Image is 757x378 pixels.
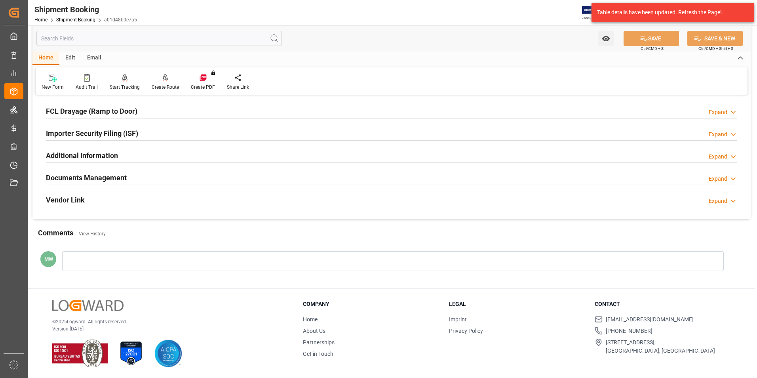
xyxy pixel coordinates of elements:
span: Ctrl/CMD + S [641,46,664,52]
a: View History [79,231,106,237]
button: open menu [598,31,614,46]
input: Search Fields [36,31,282,46]
span: [PHONE_NUMBER] [606,327,652,335]
div: Expand [709,130,727,139]
a: About Us [303,328,325,334]
a: Imprint [449,316,467,323]
span: Ctrl/CMD + Shift + S [698,46,733,52]
a: Home [303,316,318,323]
a: Partnerships [303,339,335,346]
img: ISO 9001 & ISO 14001 Certification [52,340,108,367]
div: Edit [59,52,81,65]
a: Home [34,17,48,23]
img: AICPA SOC [154,340,182,367]
div: Expand [709,108,727,116]
div: Expand [709,197,727,205]
div: Email [81,52,107,65]
a: Get in Touch [303,351,333,357]
img: Logward Logo [52,300,124,311]
div: Shipment Booking [34,4,137,15]
div: Expand [709,153,727,161]
p: © 2025 Logward. All rights reserved. [52,318,283,325]
div: New Form [42,84,64,91]
button: SAVE [624,31,679,46]
img: Exertis%20JAM%20-%20Email%20Logo.jpg_1722504956.jpg [582,6,609,20]
span: MW [44,256,53,262]
a: Shipment Booking [56,17,95,23]
button: SAVE & NEW [687,31,743,46]
h2: Documents Management [46,172,127,183]
h2: FCL Drayage (Ramp to Door) [46,106,137,116]
div: Create Route [152,84,179,91]
span: [STREET_ADDRESS], [GEOGRAPHIC_DATA], [GEOGRAPHIC_DATA] [606,338,715,355]
div: Share Link [227,84,249,91]
img: ISO 27001 Certification [117,340,145,367]
h2: Vendor Link [46,195,85,205]
h2: Comments [38,227,73,238]
div: Expand [709,175,727,183]
a: Privacy Policy [449,328,483,334]
h3: Legal [449,300,585,308]
div: Audit Trail [76,84,98,91]
div: Table details have been updated. Refresh the Page!. [597,8,743,17]
div: Start Tracking [110,84,140,91]
h2: Importer Security Filing (ISF) [46,128,138,139]
div: Home [32,52,59,65]
h3: Contact [595,300,731,308]
span: [EMAIL_ADDRESS][DOMAIN_NAME] [606,315,694,324]
h3: Company [303,300,439,308]
h2: Additional Information [46,150,118,161]
p: Version [DATE] [52,325,283,332]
